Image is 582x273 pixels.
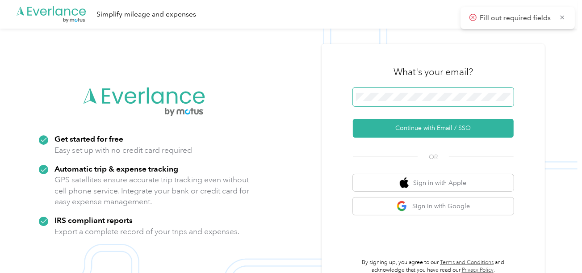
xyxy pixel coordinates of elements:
p: Fill out required fields [480,13,553,24]
p: Export a complete record of your trips and expenses. [54,226,239,237]
strong: IRS compliant reports [54,215,133,225]
button: apple logoSign in with Apple [353,174,514,192]
button: Continue with Email / SSO [353,119,514,138]
img: google logo [397,201,408,212]
h3: What's your email? [394,66,473,78]
span: OR [418,152,449,162]
p: Easy set up with no credit card required [54,145,192,156]
button: google logoSign in with Google [353,197,514,215]
div: Simplify mileage and expenses [96,9,196,20]
p: GPS satellites ensure accurate trip tracking even without cell phone service. Integrate your bank... [54,174,250,207]
strong: Automatic trip & expense tracking [54,164,178,173]
img: apple logo [400,177,409,189]
strong: Get started for free [54,134,123,143]
iframe: Everlance-gr Chat Button Frame [532,223,582,273]
a: Terms and Conditions [440,259,494,266]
